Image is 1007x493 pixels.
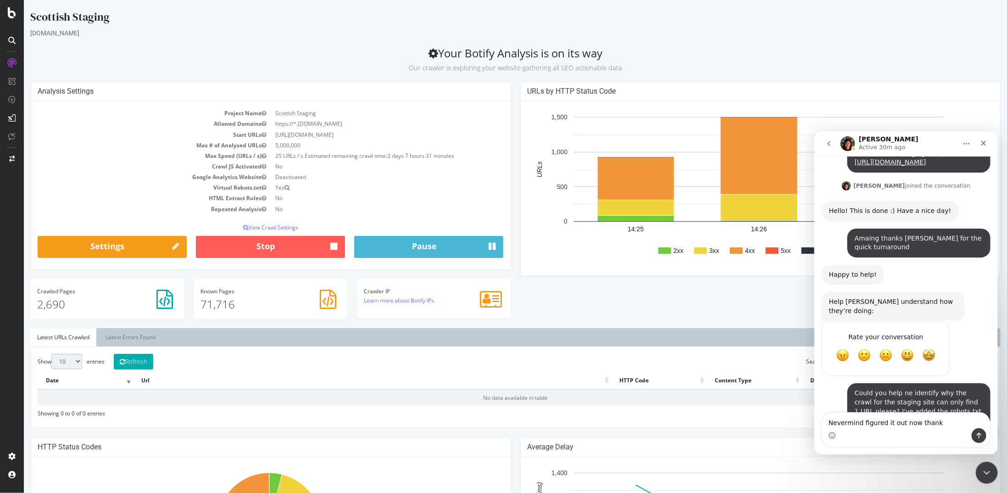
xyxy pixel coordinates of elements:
[527,114,543,121] text: 1,500
[14,224,480,231] p: View Crawl Settings
[340,297,411,304] a: Learn more about Botify IPs
[14,193,247,203] td: HTML Extract Rules
[363,152,430,160] span: 2 days 7 hours 31 minutes
[14,182,247,193] td: Virtual Robots.txt
[14,390,969,405] td: No data available in table
[14,301,22,308] button: Emoji picker
[6,328,72,347] a: Latest URLs Crawled
[14,129,247,140] td: Start URLs
[527,148,543,156] text: 1,000
[587,372,683,390] th: HTTP Code: activate to sort column ascending
[28,354,58,369] select: Showentries
[804,354,969,370] input: Search:
[793,247,835,254] text: Network Errors
[540,218,544,225] text: 0
[340,288,480,294] h4: Crawler IP
[33,252,176,317] div: Could you help ne identify why the crawl for the staging site can only find 1 URL please? I've ad...
[40,258,169,312] div: Could you help ne identify why the crawl for the staging site can only find 1 URL please? I've ad...
[247,140,480,151] td: 5,000,000
[874,372,969,390] th: Size (Kb): activate to sort column ascending
[6,47,977,73] h2: Your Botify Analysis is on its way
[527,470,543,477] text: 1,400
[13,297,154,312] p: 2,690
[14,161,247,172] td: Crawl JS Activated
[721,247,731,254] text: 4xx
[850,225,866,233] text: 14:27
[685,247,695,254] text: 3xx
[504,443,970,452] h4: Average Delay
[14,108,247,118] td: Project Name
[177,288,317,294] h4: Pages Known
[247,172,480,182] td: Deactivated
[504,87,970,96] h4: URLs by HTTP Status Code
[512,162,519,178] text: URLs
[247,151,480,161] td: 25 URLs / s Estimated remaining crawl time:
[14,405,81,417] div: Showing 0 to 0 of 0 entries
[14,87,480,96] h4: Analysis Settings
[14,236,163,258] a: Settings
[533,183,544,190] text: 500
[247,193,480,203] td: No
[247,118,480,129] td: https://*.[DOMAIN_NAME]
[8,281,176,297] textarea: Message…
[13,288,154,294] h4: Pages Crawled
[14,151,247,161] td: Max Speed (URLs / s)
[247,161,480,172] td: No
[330,236,479,258] button: Pause
[757,247,767,254] text: 5xx
[247,108,480,118] td: Scottish Staging
[14,372,109,390] th: Date: activate to sort column ascending
[14,354,81,369] label: Show entries
[504,108,967,269] div: A chart.
[650,247,660,254] text: 2xx
[247,204,480,214] td: No
[6,9,977,28] div: Scottish Staging
[683,372,778,390] th: Content Type: activate to sort column ascending
[177,297,317,312] p: 71,716
[604,225,620,233] text: 14:25
[14,140,247,151] td: Max # of Analysed URLs
[14,118,247,129] td: Allowed Domains
[911,407,945,421] a: Previous
[14,172,247,182] td: Google Analytics Website
[385,63,598,72] small: Our crawler is exploring your website gathering all SEO actionable data
[109,372,587,390] th: Url: activate to sort column ascending
[6,28,977,38] div: [DOMAIN_NAME]
[90,354,129,370] button: Refresh
[247,129,480,140] td: [URL][DOMAIN_NAME]
[157,297,172,312] button: Send a message…
[782,354,969,370] label: Search:
[172,236,321,258] button: Stop
[727,225,743,233] text: 14:26
[14,204,247,214] td: Repeated Analysis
